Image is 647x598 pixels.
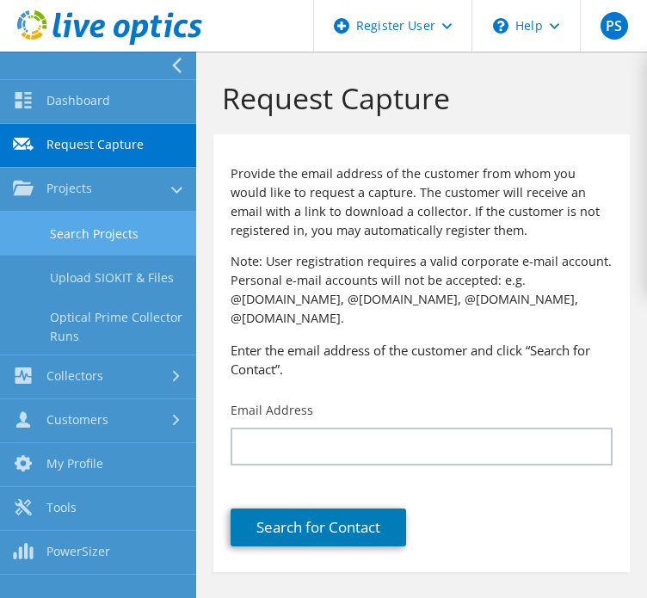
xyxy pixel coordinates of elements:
[231,164,613,240] p: Provide the email address of the customer from whom you would like to request a capture. The cust...
[601,12,628,40] span: PS
[231,252,613,328] p: Note: User registration requires a valid corporate e-mail account. Personal e-mail accounts will ...
[231,402,313,419] label: Email Address
[231,509,406,546] a: Search for Contact
[231,341,613,379] h3: Enter the email address of the customer and click “Search for Contact”.
[222,80,613,116] h1: Request Capture
[493,18,508,34] svg: \n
